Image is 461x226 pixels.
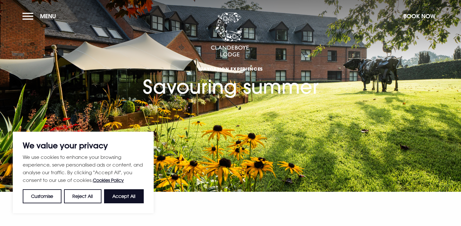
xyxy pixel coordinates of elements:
button: Menu [22,9,59,23]
span: Menu [40,12,56,20]
div: We value your privacy [13,132,154,213]
button: Book Now [400,9,439,23]
a: Cookies Policy [93,177,124,183]
img: Clandeboye Lodge [211,12,249,57]
p: We value your privacy [23,142,144,149]
button: Reject All [64,189,101,203]
button: Customise [23,189,61,203]
span: Staycation Experiences [143,66,319,72]
h1: Savouring summer [143,38,319,98]
p: We use cookies to enhance your browsing experience, serve personalised ads or content, and analys... [23,153,144,184]
button: Accept All [104,189,144,203]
